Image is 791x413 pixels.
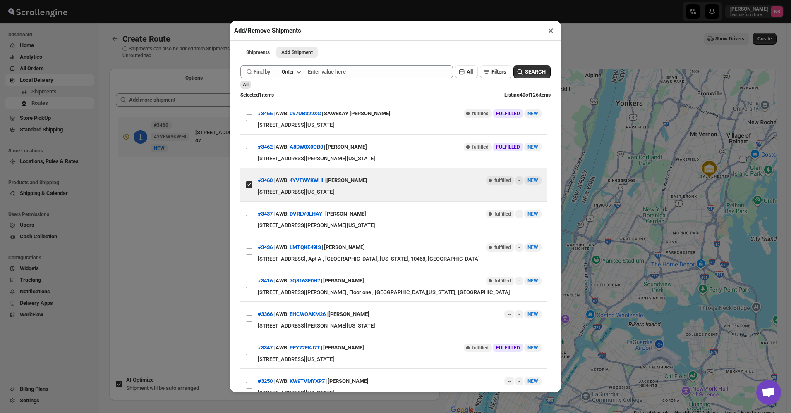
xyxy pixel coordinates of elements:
[290,110,321,116] button: 097UB322XG
[276,310,289,318] span: AWB:
[258,173,367,188] div: | |
[325,206,366,221] div: [PERSON_NAME]
[258,311,273,317] button: #3366
[258,121,542,129] div: [STREET_ADDRESS][US_STATE]
[258,221,542,230] div: [STREET_ADDRESS][PERSON_NAME][US_STATE]
[258,374,369,389] div: | |
[323,340,364,355] div: [PERSON_NAME]
[496,144,520,150] span: FULFILLED
[756,380,781,405] div: Open chat
[290,177,324,183] button: 4YVFWYKWHI
[518,311,520,318] span: -
[258,206,366,221] div: | |
[290,144,323,150] button: A8DW0X0OB0
[258,389,542,397] div: [STREET_ADDRESS][US_STATE]
[472,344,489,351] span: fulfilled
[504,92,551,98] span: Listing 40 of 126 items
[258,211,273,217] button: #3437
[494,211,511,217] span: fulfilled
[258,140,367,154] div: | |
[276,109,289,118] span: AWB:
[496,344,520,351] span: FULFILLED
[527,178,538,183] span: NEW
[518,211,520,217] span: -
[234,26,301,35] h2: Add/Remove Shipments
[276,277,289,285] span: AWB:
[258,378,273,384] button: #3250
[508,311,511,318] span: --
[527,244,538,250] span: NEW
[258,188,542,196] div: [STREET_ADDRESS][US_STATE]
[480,65,511,78] button: Filters
[308,65,453,78] input: Enter value here
[258,154,542,163] div: [STREET_ADDRESS][PERSON_NAME][US_STATE]
[290,211,322,217] button: DVRLV0LHAY
[513,65,551,78] button: SEARCH
[258,177,273,183] button: #3460
[525,68,546,76] span: SEARCH
[527,378,538,384] span: NEW
[258,278,273,284] button: #3416
[258,288,542,297] div: [STREET_ADDRESS][PERSON_NAME], Floor one , [GEOGRAPHIC_DATA][US_STATE], [GEOGRAPHIC_DATA]
[240,92,274,98] span: Selected 1 items
[258,240,365,255] div: | |
[246,49,270,56] span: Shipments
[527,111,538,116] span: NEW
[258,344,273,351] button: #3347
[518,244,520,251] span: -
[494,244,511,251] span: fulfilled
[276,143,289,151] span: AWB:
[324,240,365,255] div: [PERSON_NAME]
[258,255,542,263] div: [STREET_ADDRESS], Apt A , [GEOGRAPHIC_DATA], [US_STATE], 10468, [GEOGRAPHIC_DATA]
[281,49,313,56] span: Add Shipment
[277,66,305,78] button: Order
[518,177,520,184] span: -
[527,311,538,317] span: NEW
[254,68,270,76] span: Find by
[282,69,294,75] div: Order
[518,378,520,385] span: -
[276,210,289,218] span: AWB:
[290,244,321,250] button: LMTQKE49IS
[276,377,289,385] span: AWB:
[467,69,473,75] span: All
[276,344,289,352] span: AWB:
[290,344,320,351] button: PEY72FKJ7T
[328,374,369,389] div: [PERSON_NAME]
[290,378,325,384] button: KW9TVMYXP7
[527,345,538,351] span: NEW
[527,278,538,284] span: NEW
[491,69,506,75] span: Filters
[455,65,478,78] button: All
[258,106,391,121] div: | |
[243,82,249,88] span: All
[472,110,489,117] span: fulfilled
[326,173,367,188] div: [PERSON_NAME]
[323,273,364,288] div: [PERSON_NAME]
[328,307,369,322] div: [PERSON_NAME]
[276,176,289,185] span: AWB:
[258,322,542,330] div: [STREET_ADDRESS][PERSON_NAME][US_STATE]
[258,110,273,116] button: #3466
[518,278,520,284] span: -
[258,144,273,150] button: #3462
[527,144,538,150] span: NEW
[472,144,489,150] span: fulfilled
[258,307,369,322] div: | |
[324,106,391,121] div: SAWEKAY [PERSON_NAME]
[290,311,326,317] button: EHCWOAKM26
[290,278,320,284] button: 7Q8163F0H7
[545,25,557,36] button: ×
[496,110,520,117] span: FULFILLED
[326,140,367,154] div: [PERSON_NAME]
[527,211,538,217] span: NEW
[494,278,511,284] span: fulfilled
[109,87,440,358] div: Selected Shipments
[258,273,364,288] div: | |
[258,340,364,355] div: | |
[494,177,511,184] span: fulfilled
[258,244,273,250] button: #3436
[276,243,289,252] span: AWB:
[508,378,511,385] span: --
[258,355,542,363] div: [STREET_ADDRESS][US_STATE]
